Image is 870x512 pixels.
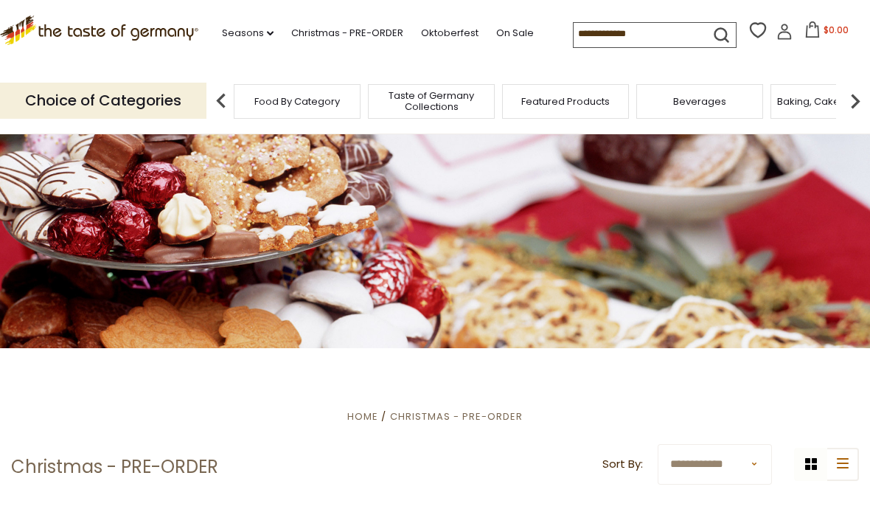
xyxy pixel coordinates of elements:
label: Sort By: [602,455,643,474]
a: Seasons [222,25,274,41]
a: Taste of Germany Collections [372,90,490,112]
a: Featured Products [521,96,610,107]
a: Christmas - PRE-ORDER [291,25,403,41]
a: On Sale [496,25,534,41]
h1: Christmas - PRE-ORDER [11,456,218,478]
a: Home [347,409,378,423]
button: $0.00 [796,21,858,44]
a: Food By Category [254,96,340,107]
a: Beverages [673,96,726,107]
span: $0.00 [824,24,849,36]
a: Oktoberfest [421,25,478,41]
a: Christmas - PRE-ORDER [390,409,523,423]
img: previous arrow [206,86,236,116]
img: next arrow [841,86,870,116]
